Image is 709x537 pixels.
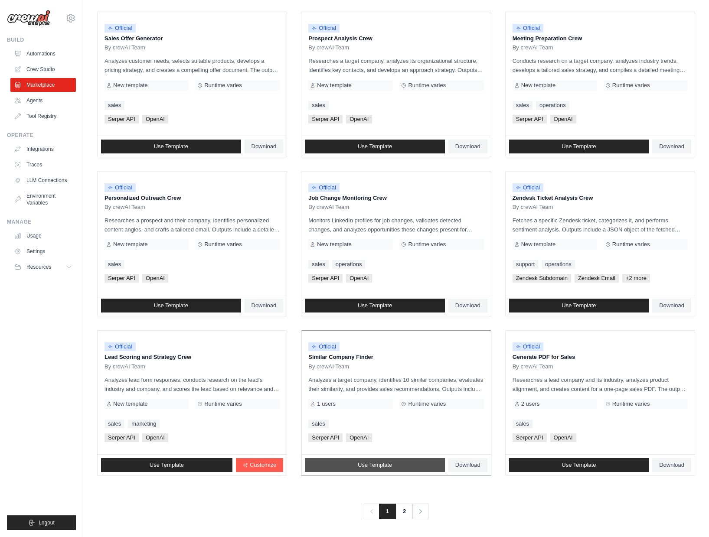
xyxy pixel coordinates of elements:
[142,115,168,124] span: OpenAI
[513,353,688,361] p: Generate PDF for Sales
[105,420,124,428] a: sales
[308,44,349,51] span: By crewAI Team
[659,302,684,309] span: Download
[305,458,445,472] a: Use Template
[105,204,145,211] span: By crewAI Team
[105,56,280,75] p: Analyzes customer needs, selects suitable products, develops a pricing strategy, and creates a co...
[308,216,484,234] p: Monitors LinkedIn profiles for job changes, validates detected changes, and analyzes opportunitie...
[10,260,76,274] button: Resources
[10,62,76,76] a: Crew Studio
[358,462,392,469] span: Use Template
[308,183,340,192] span: Official
[245,140,284,153] a: Download
[513,115,547,124] span: Serper API
[308,194,484,202] p: Job Change Monitoring Crew
[308,274,343,283] span: Serper API
[105,24,136,33] span: Official
[10,78,76,92] a: Marketplace
[105,101,124,110] a: sales
[346,274,372,283] span: OpenAI
[308,433,343,442] span: Serper API
[128,420,160,428] a: marketing
[308,101,328,110] a: sales
[317,241,351,248] span: New template
[364,504,428,519] nav: Pagination
[308,24,340,33] span: Official
[105,342,136,351] span: Official
[521,400,540,407] span: 2 users
[105,34,280,43] p: Sales Offer Generator
[513,363,553,370] span: By crewAI Team
[513,183,544,192] span: Official
[7,515,76,530] button: Logout
[308,353,484,361] p: Similar Company Finder
[513,375,688,394] p: Researches a lead company and its industry, analyzes product alignment, and creates content for a...
[652,299,691,312] a: Download
[113,82,147,89] span: New template
[154,302,188,309] span: Use Template
[10,244,76,258] a: Settings
[113,241,147,248] span: New template
[509,140,649,153] a: Use Template
[513,216,688,234] p: Fetches a specific Zendesk ticket, categorizes it, and performs sentiment analysis. Outputs inclu...
[513,24,544,33] span: Official
[308,204,349,211] span: By crewAI Team
[317,400,336,407] span: 1 users
[101,140,241,153] a: Use Template
[252,302,277,309] span: Download
[652,140,691,153] a: Download
[105,260,124,269] a: sales
[575,274,619,283] span: Zendesk Email
[562,143,596,150] span: Use Template
[305,140,445,153] a: Use Template
[250,462,276,469] span: Customize
[521,241,555,248] span: New template
[408,241,446,248] span: Runtime varies
[7,36,76,43] div: Build
[622,274,650,283] span: +2 more
[10,142,76,156] a: Integrations
[10,229,76,243] a: Usage
[612,82,650,89] span: Runtime varies
[7,132,76,139] div: Operate
[408,82,446,89] span: Runtime varies
[521,82,555,89] span: New template
[105,433,139,442] span: Serper API
[105,183,136,192] span: Official
[7,218,76,225] div: Manage
[550,433,576,442] span: OpenAI
[379,504,396,519] span: 1
[245,299,284,312] a: Download
[39,519,55,526] span: Logout
[612,400,650,407] span: Runtime varies
[308,34,484,43] p: Prospect Analysis Crew
[204,400,242,407] span: Runtime varies
[509,458,649,472] a: Use Template
[513,420,533,428] a: sales
[308,375,484,394] p: Analyzes a target company, identifies 10 similar companies, evaluates their similarity, and provi...
[113,400,147,407] span: New template
[448,140,487,153] a: Download
[455,462,480,469] span: Download
[7,10,50,26] img: Logo
[513,433,547,442] span: Serper API
[252,143,277,150] span: Download
[513,101,533,110] a: sales
[332,260,366,269] a: operations
[455,143,480,150] span: Download
[659,462,684,469] span: Download
[448,299,487,312] a: Download
[513,260,538,269] a: support
[562,302,596,309] span: Use Template
[317,82,351,89] span: New template
[308,115,343,124] span: Serper API
[142,274,168,283] span: OpenAI
[513,342,544,351] span: Official
[142,433,168,442] span: OpenAI
[101,458,232,472] a: Use Template
[513,274,571,283] span: Zendesk Subdomain
[105,375,280,394] p: Analyzes lead form responses, conducts research on the lead's industry and company, and scores th...
[536,101,569,110] a: operations
[10,189,76,210] a: Environment Variables
[154,143,188,150] span: Use Template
